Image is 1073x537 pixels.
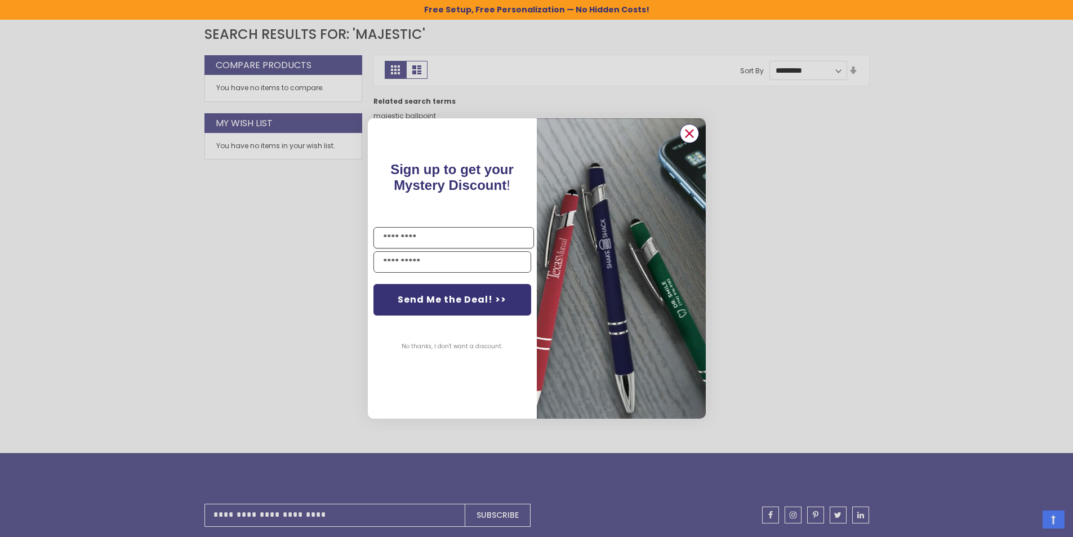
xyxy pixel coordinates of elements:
[390,162,514,193] span: Sign up to get your Mystery Discount
[390,162,514,193] span: !
[373,284,531,316] button: Send Me the Deal! >>
[980,507,1073,537] iframe: Google Customer Reviews
[537,118,706,419] img: pop-up-image
[680,124,699,143] button: Close dialog
[396,332,508,361] button: No thanks, I don't want a discount.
